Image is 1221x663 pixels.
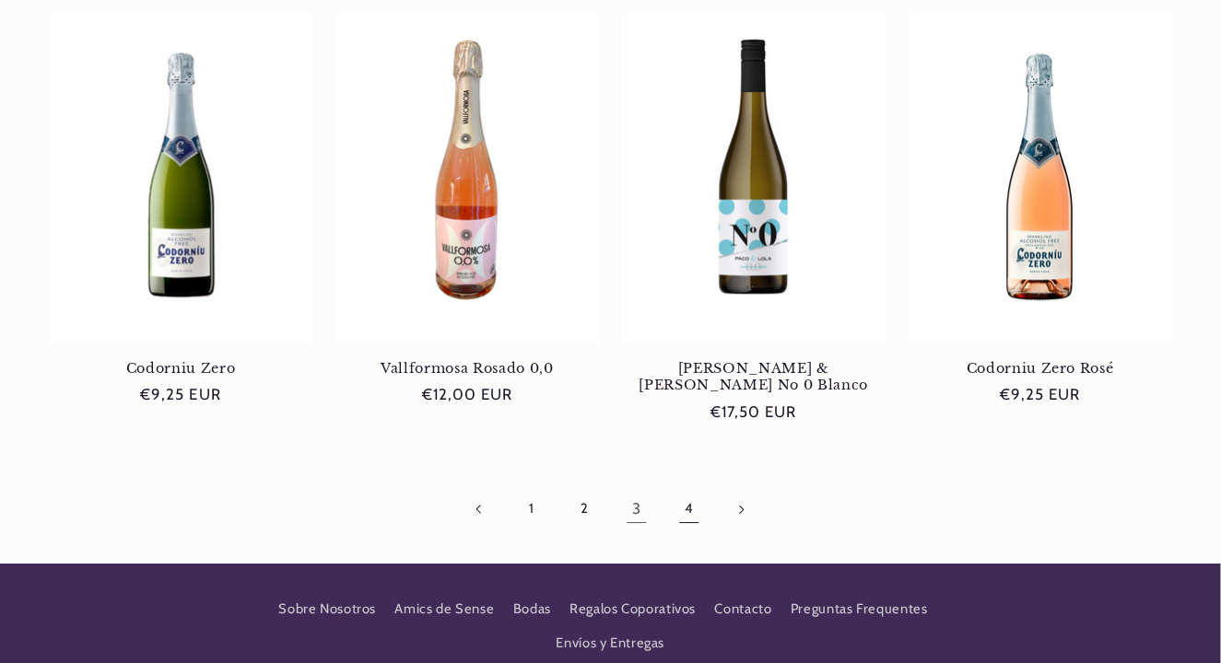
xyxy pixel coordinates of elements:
a: Página 2 [563,488,605,530]
a: Amics de Sense [395,593,495,626]
a: Pagina anterior [459,488,501,530]
a: Vallformosa Rosado 0,0 [335,360,600,377]
a: Página 3 [616,488,658,530]
a: [PERSON_NAME] & [PERSON_NAME] No 0 Blanco [622,360,886,394]
a: Preguntas Frequentes [791,593,928,626]
a: Envíos y Entregas [557,626,665,659]
a: Bodas [513,593,551,626]
a: Contacto [715,593,772,626]
a: Regalos Coporativos [569,593,696,626]
a: Página 1 [511,488,553,530]
nav: Paginación [49,488,1173,530]
a: Sobre Nosotros [278,598,376,626]
a: Codorniu Zero Rosé [909,360,1173,377]
a: Codorniu Zero [49,360,313,377]
a: Página 4 [667,488,710,530]
a: Página siguiente [720,488,762,530]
